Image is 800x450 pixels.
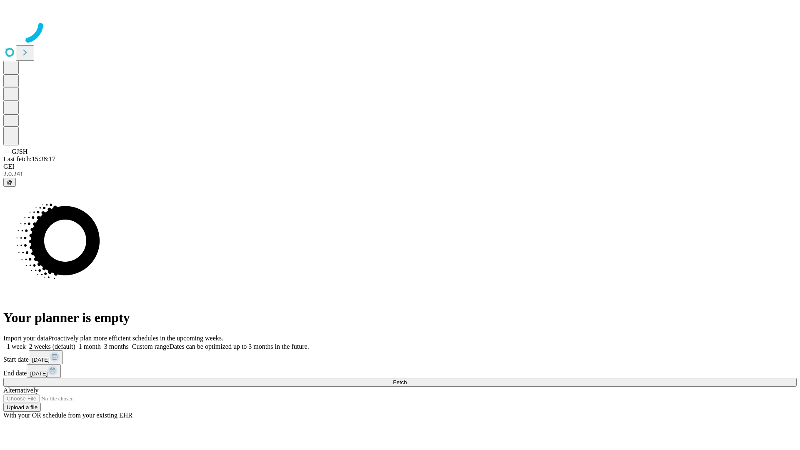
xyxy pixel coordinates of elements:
[29,350,63,364] button: [DATE]
[48,335,223,342] span: Proactively plan more efficient schedules in the upcoming weeks.
[169,343,309,350] span: Dates can be optimized up to 3 months in the future.
[3,310,797,325] h1: Your planner is empty
[132,343,169,350] span: Custom range
[3,155,55,162] span: Last fetch: 15:38:17
[3,178,16,187] button: @
[7,343,26,350] span: 1 week
[3,378,797,387] button: Fetch
[30,370,47,377] span: [DATE]
[3,335,48,342] span: Import your data
[3,403,41,412] button: Upload a file
[104,343,129,350] span: 3 months
[29,343,75,350] span: 2 weeks (default)
[3,170,797,178] div: 2.0.241
[3,387,38,394] span: Alternatively
[32,357,50,363] span: [DATE]
[3,350,797,364] div: Start date
[3,412,132,419] span: With your OR schedule from your existing EHR
[3,364,797,378] div: End date
[7,179,12,185] span: @
[393,379,407,385] span: Fetch
[27,364,61,378] button: [DATE]
[79,343,101,350] span: 1 month
[12,148,27,155] span: GJSH
[3,163,797,170] div: GEI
